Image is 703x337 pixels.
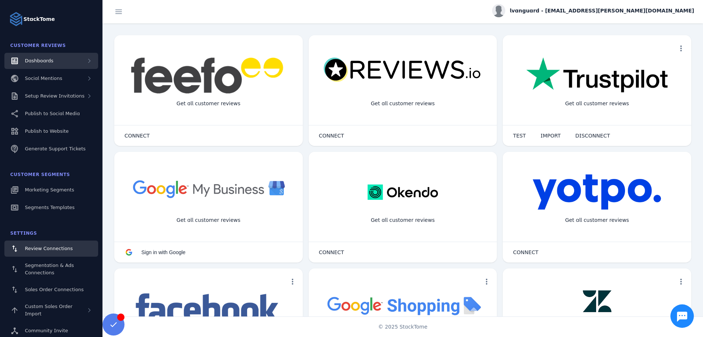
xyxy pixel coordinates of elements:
[141,249,186,255] span: Sign in with Google
[378,323,428,331] span: © 2025 StackTome
[25,263,74,275] span: Segmentation & Ads Connections
[526,57,668,94] img: trustpilot.png
[506,245,546,260] button: CONNECT
[568,128,617,143] button: DISCONNECT
[25,128,68,134] span: Publish to Website
[129,174,288,204] img: googlebusiness.png
[117,245,193,260] button: Sign in with Google
[532,174,662,210] img: yotpo.png
[533,128,568,143] button: IMPORT
[25,93,85,99] span: Setup Review Invitations
[4,106,98,122] a: Publish to Social Media
[572,290,623,327] img: zendesk.png
[323,290,483,320] img: googleshopping.png
[365,210,441,230] div: Get all customer reviews
[25,76,62,81] span: Social Mentions
[171,210,246,230] div: Get all customer reviews
[492,4,505,17] img: profile.jpg
[323,57,483,83] img: reviewsio.svg
[4,241,98,257] a: Review Connections
[25,246,73,251] span: Review Connections
[4,182,98,198] a: Marketing Segments
[25,304,72,316] span: Custom Sales Order Import
[23,15,55,23] strong: StackTome
[575,133,610,138] span: DISCONNECT
[4,123,98,139] a: Publish to Website
[25,187,74,193] span: Marketing Segments
[559,94,635,113] div: Get all customer reviews
[117,128,157,143] button: CONNECT
[9,12,23,26] img: Logo image
[312,245,351,260] button: CONNECT
[513,250,538,255] span: CONNECT
[319,250,344,255] span: CONNECT
[4,258,98,280] a: Segmentation & Ads Connections
[25,205,75,210] span: Segments Templates
[171,94,246,113] div: Get all customer reviews
[25,287,83,292] span: Sales Order Connections
[10,172,70,177] span: Customer Segments
[25,146,86,151] span: Generate Support Tickets
[4,282,98,298] a: Sales Order Connections
[368,174,438,210] img: okendo.webp
[4,141,98,157] a: Generate Support Tickets
[25,111,80,116] span: Publish to Social Media
[25,58,53,63] span: Dashboards
[131,290,286,327] img: facebook.png
[4,199,98,216] a: Segments Templates
[674,274,688,289] button: more
[10,231,37,236] span: Settings
[10,43,66,48] span: Customer Reviews
[365,94,441,113] div: Get all customer reviews
[479,274,494,289] button: more
[319,133,344,138] span: CONNECT
[312,128,351,143] button: CONNECT
[513,133,526,138] span: TEST
[285,274,300,289] button: more
[25,328,68,333] span: Community Invite
[540,133,561,138] span: IMPORT
[506,128,533,143] button: TEST
[510,7,694,15] span: lvanguard - [EMAIL_ADDRESS][PERSON_NAME][DOMAIN_NAME]
[674,41,688,56] button: more
[130,57,287,94] img: feefo.png
[492,4,694,17] button: lvanguard - [EMAIL_ADDRESS][PERSON_NAME][DOMAIN_NAME]
[124,133,150,138] span: CONNECT
[559,210,635,230] div: Get all customer reviews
